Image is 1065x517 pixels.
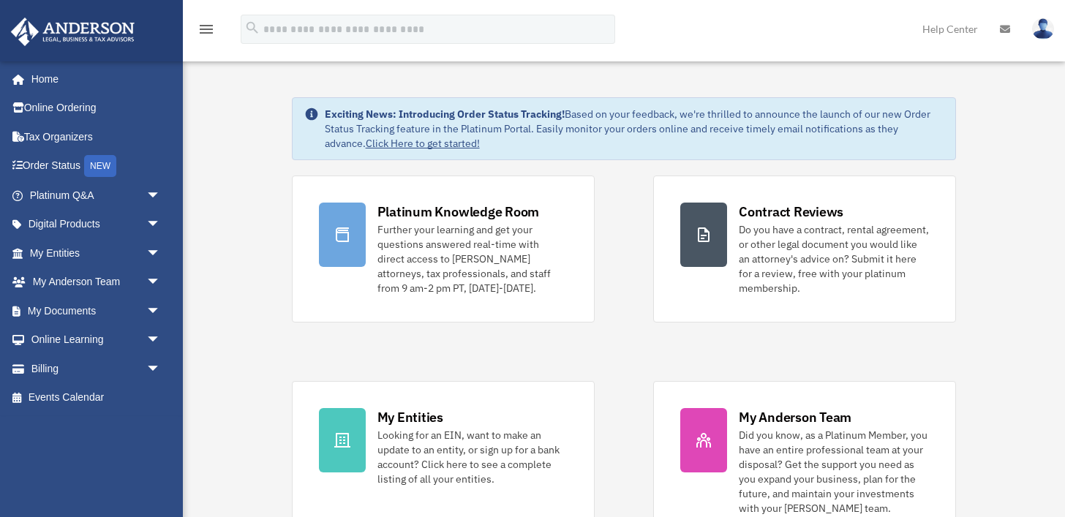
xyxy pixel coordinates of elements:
i: menu [197,20,215,38]
span: arrow_drop_down [146,181,176,211]
a: Tax Organizers [10,122,183,151]
div: My Entities [377,408,443,426]
a: Online Ordering [10,94,183,123]
a: My Anderson Teamarrow_drop_down [10,268,183,297]
div: Further your learning and get your questions answered real-time with direct access to [PERSON_NAM... [377,222,568,295]
a: Platinum Knowledge Room Further your learning and get your questions answered real-time with dire... [292,176,595,322]
img: User Pic [1032,18,1054,39]
div: Based on your feedback, we're thrilled to announce the launch of our new Order Status Tracking fe... [325,107,944,151]
a: My Documentsarrow_drop_down [10,296,183,325]
i: search [244,20,260,36]
img: Anderson Advisors Platinum Portal [7,18,139,46]
div: Did you know, as a Platinum Member, you have an entire professional team at your disposal? Get th... [739,428,929,516]
a: Digital Productsarrow_drop_down [10,210,183,239]
span: arrow_drop_down [146,238,176,268]
div: Do you have a contract, rental agreement, or other legal document you would like an attorney's ad... [739,222,929,295]
a: Click Here to get started! [366,137,480,150]
span: arrow_drop_down [146,210,176,240]
span: arrow_drop_down [146,325,176,355]
div: Contract Reviews [739,203,843,221]
span: arrow_drop_down [146,268,176,298]
a: Contract Reviews Do you have a contract, rental agreement, or other legal document you would like... [653,176,956,322]
span: arrow_drop_down [146,296,176,326]
a: Home [10,64,176,94]
div: Looking for an EIN, want to make an update to an entity, or sign up for a bank account? Click her... [377,428,568,486]
a: Billingarrow_drop_down [10,354,183,383]
div: My Anderson Team [739,408,851,426]
a: Online Learningarrow_drop_down [10,325,183,355]
a: menu [197,26,215,38]
div: Platinum Knowledge Room [377,203,540,221]
a: My Entitiesarrow_drop_down [10,238,183,268]
a: Events Calendar [10,383,183,412]
strong: Exciting News: Introducing Order Status Tracking! [325,107,565,121]
div: NEW [84,155,116,177]
a: Order StatusNEW [10,151,183,181]
span: arrow_drop_down [146,354,176,384]
a: Platinum Q&Aarrow_drop_down [10,181,183,210]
